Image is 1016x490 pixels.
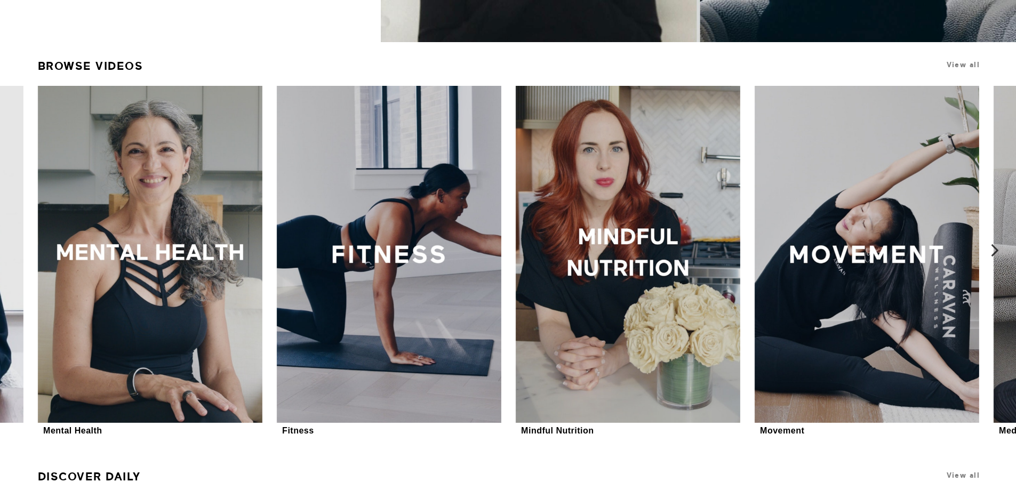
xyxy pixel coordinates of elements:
[947,61,980,69] a: View all
[38,55,143,77] a: Browse Videos
[521,425,594,436] div: Mindful Nutrition
[38,86,262,437] a: Mental HealthMental Health
[282,425,314,436] div: Fitness
[38,465,141,488] a: Discover Daily
[947,471,980,479] a: View all
[277,86,501,437] a: FitnessFitness
[755,86,979,437] a: MovementMovement
[43,425,102,436] div: Mental Health
[516,86,740,437] a: Mindful NutritionMindful Nutrition
[760,425,804,436] div: Movement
